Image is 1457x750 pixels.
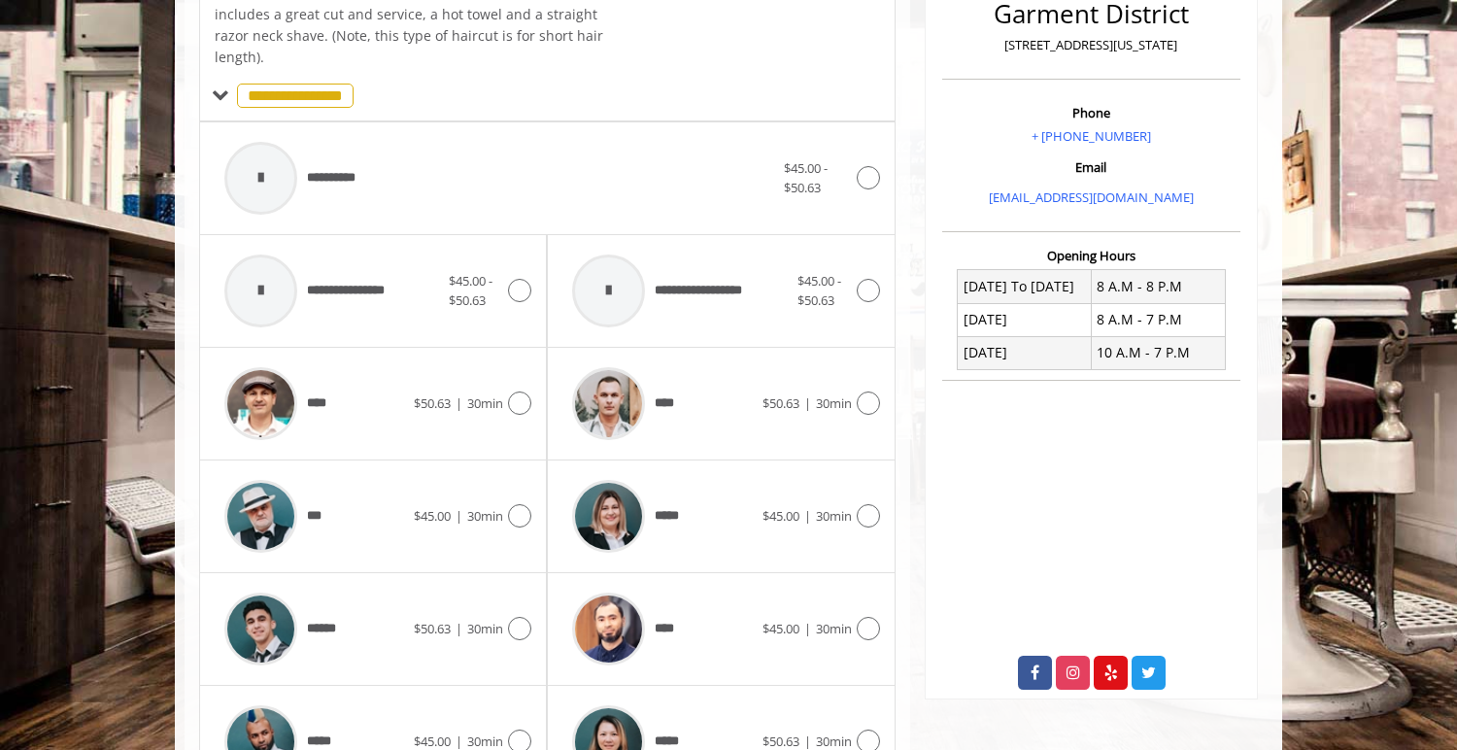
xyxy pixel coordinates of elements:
[958,336,1092,369] td: [DATE]
[958,270,1092,303] td: [DATE] To [DATE]
[784,159,828,197] span: $45.00 - $50.63
[804,733,811,750] span: |
[414,733,451,750] span: $45.00
[456,394,462,412] span: |
[467,620,503,637] span: 30min
[797,272,841,310] span: $45.00 - $50.63
[989,188,1194,206] a: [EMAIL_ADDRESS][DOMAIN_NAME]
[816,507,852,525] span: 30min
[414,620,451,637] span: $50.63
[947,35,1236,55] p: [STREET_ADDRESS][US_STATE]
[816,733,852,750] span: 30min
[449,272,492,310] span: $45.00 - $50.63
[1091,303,1225,336] td: 8 A.M - 7 P.M
[1091,270,1225,303] td: 8 A.M - 8 P.M
[816,394,852,412] span: 30min
[942,249,1240,262] h3: Opening Hours
[456,733,462,750] span: |
[762,620,799,637] span: $45.00
[804,394,811,412] span: |
[947,106,1236,119] h3: Phone
[762,733,799,750] span: $50.63
[804,507,811,525] span: |
[414,507,451,525] span: $45.00
[804,620,811,637] span: |
[762,507,799,525] span: $45.00
[414,394,451,412] span: $50.63
[816,620,852,637] span: 30min
[456,620,462,637] span: |
[958,303,1092,336] td: [DATE]
[467,507,503,525] span: 30min
[467,394,503,412] span: 30min
[467,733,503,750] span: 30min
[1032,127,1151,145] a: + [PHONE_NUMBER]
[1091,336,1225,369] td: 10 A.M - 7 P.M
[762,394,799,412] span: $50.63
[947,160,1236,174] h3: Email
[456,507,462,525] span: |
